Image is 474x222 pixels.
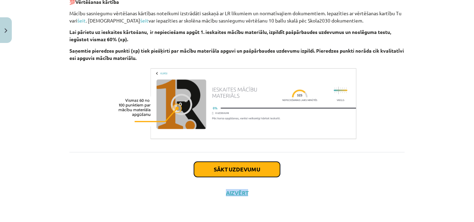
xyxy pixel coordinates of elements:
[69,10,405,24] p: Mācību sasniegumu vērtēšanas kārtības noteikumi izstrādāti saskaņā ar LR likumiem un normatīvajie...
[194,162,280,177] button: Sākt uzdevumu
[5,28,7,33] img: icon-close-lesson-0947bae3869378f0d4975bcd49f059093ad1ed9edebbc8119c70593378902aed.svg
[77,17,86,24] a: šeit
[140,17,149,24] a: šeit
[224,189,250,196] button: Aizvērt
[69,29,391,42] b: Lai pārietu uz ieskaites kārtošanu, ir nepieciešams apgūt 1. ieskaites mācību materiālu, izpildīt...
[69,47,404,61] b: Saņemtie pieredzes punkti (xp) tiek piešķirti par mācību materiāla apguvi un pašpārbaudes uzdevum...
